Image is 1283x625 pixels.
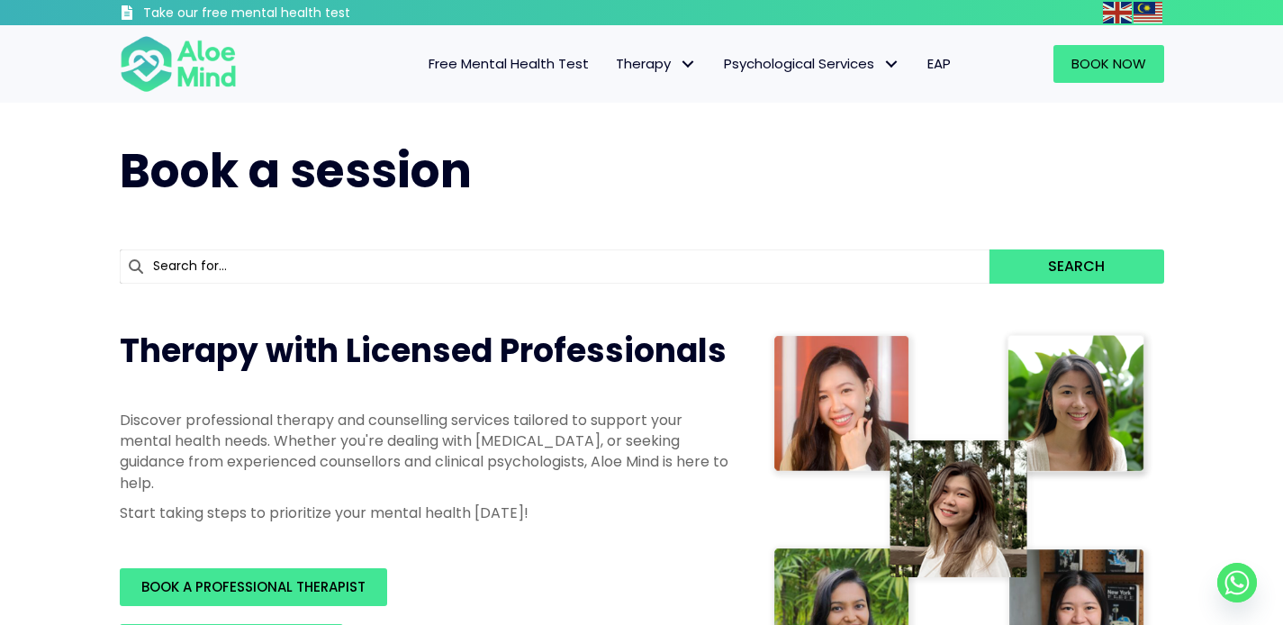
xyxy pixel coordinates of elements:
a: TherapyTherapy: submenu [602,45,710,83]
span: BOOK A PROFESSIONAL THERAPIST [141,577,366,596]
button: Search [989,249,1163,284]
a: BOOK A PROFESSIONAL THERAPIST [120,568,387,606]
span: Therapy with Licensed Professionals [120,328,727,374]
span: Psychological Services: submenu [879,51,905,77]
p: Discover professional therapy and counselling services tailored to support your mental health nee... [120,410,732,494]
img: ms [1134,2,1162,23]
a: English [1103,2,1134,23]
span: Therapy: submenu [675,51,701,77]
h3: Take our free mental health test [143,5,447,23]
img: Aloe mind Logo [120,34,237,94]
img: en [1103,2,1132,23]
nav: Menu [260,45,964,83]
a: Take our free mental health test [120,5,447,25]
span: Free Mental Health Test [429,54,589,73]
a: Book Now [1053,45,1164,83]
a: Free Mental Health Test [415,45,602,83]
p: Start taking steps to prioritize your mental health [DATE]! [120,503,732,523]
span: Book a session [120,138,472,204]
a: EAP [914,45,964,83]
a: Whatsapp [1217,563,1257,602]
span: Therapy [616,54,697,73]
input: Search for... [120,249,990,284]
a: Malay [1134,2,1164,23]
span: Psychological Services [724,54,900,73]
span: EAP [927,54,951,73]
span: Book Now [1071,54,1146,73]
a: Psychological ServicesPsychological Services: submenu [710,45,914,83]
